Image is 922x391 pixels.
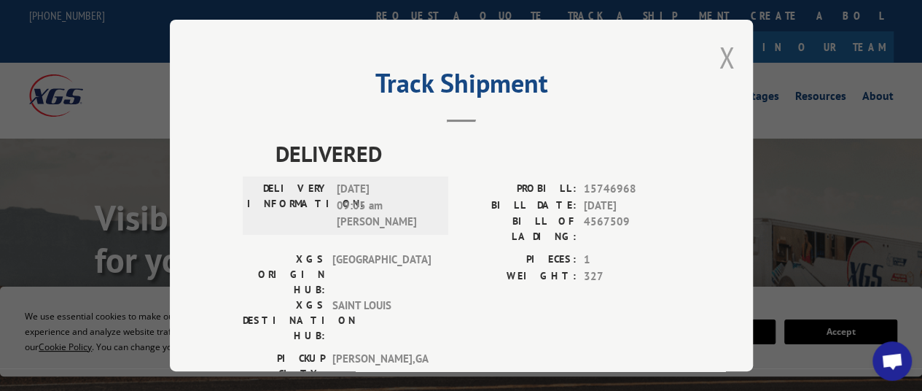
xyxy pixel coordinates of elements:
[332,351,431,382] span: [PERSON_NAME] , GA
[461,197,577,214] label: BILL DATE:
[584,197,680,214] span: [DATE]
[461,181,577,198] label: PROBILL:
[276,137,680,170] span: DELIVERED
[243,252,325,298] label: XGS ORIGIN HUB:
[584,214,680,244] span: 4567509
[719,38,735,77] button: Close modal
[332,298,431,344] span: SAINT LOUIS
[584,252,680,268] span: 1
[243,73,680,101] h2: Track Shipment
[247,181,329,231] label: DELIVERY INFORMATION:
[461,268,577,284] label: WEIGHT:
[461,252,577,268] label: PIECES:
[584,268,680,284] span: 327
[243,298,325,344] label: XGS DESTINATION HUB:
[461,214,577,244] label: BILL OF LADING:
[872,341,912,381] div: Open chat
[332,252,431,298] span: [GEOGRAPHIC_DATA]
[243,351,325,382] label: PICKUP CITY:
[337,181,435,231] span: [DATE] 09:05 am [PERSON_NAME]
[584,181,680,198] span: 15746968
